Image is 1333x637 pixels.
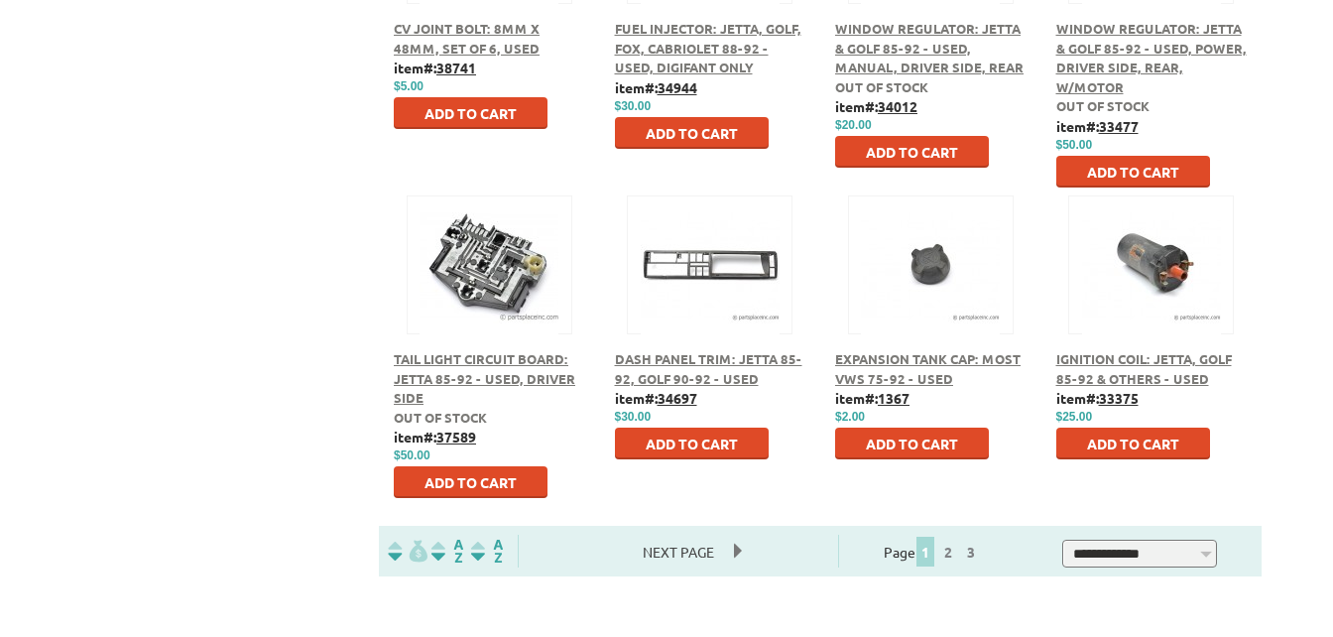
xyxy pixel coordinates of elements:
a: 2 [939,543,957,561]
a: Window Regulator: Jetta & Golf 85-92 - Used, Power, Driver Side, Rear, w/Motor [1056,20,1247,95]
span: $50.00 [394,448,430,462]
img: Sort by Sales Rank [467,540,507,563]
u: 34697 [658,389,697,407]
span: $30.00 [615,410,652,424]
a: Window Regulator: Jetta & Golf 85-92 - Used, Manual, Driver Side, Rear [835,20,1024,75]
u: 1367 [878,389,909,407]
u: 34944 [658,78,697,96]
u: 37589 [436,428,476,446]
b: item#: [1056,117,1139,135]
b: item#: [394,59,476,76]
span: Add to Cart [646,124,738,142]
button: Add to Cart [394,97,547,129]
u: 34012 [878,97,917,115]
a: Fuel Injector: Jetta, Golf, Fox, Cabriolet 88-92 - Used, Digifant Only [615,20,801,75]
span: Add to Cart [866,435,958,452]
b: item#: [615,78,697,96]
button: Add to Cart [1056,156,1210,188]
span: Out of stock [835,78,928,95]
a: Next Page [623,543,734,561]
button: Add to Cart [615,428,769,459]
span: Out of stock [394,409,487,426]
u: 33477 [1099,117,1139,135]
span: Next Page [623,537,734,567]
u: 33375 [1099,389,1139,407]
button: Add to Cart [615,117,769,149]
button: Add to Cart [835,136,989,168]
span: $30.00 [615,99,652,113]
span: Add to Cart [424,473,517,491]
span: Out of stock [1056,97,1150,114]
button: Add to Cart [394,466,547,498]
span: Add to Cart [424,104,517,122]
b: item#: [835,97,917,115]
span: Add to Cart [866,143,958,161]
a: CV Joint Bolt: 8mm x 48mm, Set of 6, Used [394,20,540,57]
b: item#: [1056,389,1139,407]
b: item#: [394,428,476,446]
img: Sort by Headline [427,540,467,563]
a: Expansion Tank Cap: Most VWs 75-92 - Used [835,350,1021,387]
u: 38741 [436,59,476,76]
div: Page [838,535,1028,568]
a: 3 [962,543,980,561]
span: Add to Cart [1087,435,1179,452]
b: item#: [615,389,697,407]
button: Add to Cart [1056,428,1210,459]
span: $50.00 [1056,138,1093,152]
span: 1 [916,537,934,567]
a: Tail Light Circuit Board: Jetta 85-92 - Used, Driver Side [394,350,575,406]
span: Add to Cart [646,435,738,452]
span: $5.00 [394,79,424,93]
a: Dash Panel Trim: Jetta 85-92, Golf 90-92 - Used [615,350,802,387]
img: filterpricelow.svg [388,540,427,563]
button: Add to Cart [835,428,989,459]
b: item#: [835,389,909,407]
span: $25.00 [1056,410,1093,424]
span: $2.00 [835,410,865,424]
span: Add to Cart [1087,163,1179,181]
a: Ignition Coil: Jetta, Golf 85-92 & Others - Used [1056,350,1232,387]
span: $20.00 [835,118,872,132]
